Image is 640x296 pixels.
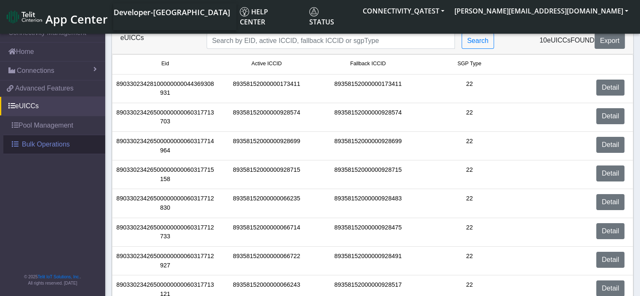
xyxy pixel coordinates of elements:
div: 22 [419,80,520,98]
div: 89033023428100000000044369308931 [114,80,216,98]
div: 89358152000000066235 [216,194,317,212]
button: CONNECTIVITY_QATEST [358,3,449,19]
span: Active ICCID [251,60,281,68]
div: 89358152000000928699 [216,137,317,155]
a: Detail [596,194,624,210]
div: 89358152000000928483 [317,194,419,212]
input: Search... [207,33,455,49]
a: Pool Management [3,116,105,135]
span: Eid [161,60,169,68]
div: 89358152000000928699 [317,137,419,155]
img: knowledge.svg [240,7,249,16]
img: status.svg [309,7,319,16]
span: Developer-[GEOGRAPHIC_DATA] [114,7,230,17]
a: Detail [596,165,624,181]
div: 89358152000000173411 [216,80,317,98]
div: 22 [419,108,520,126]
a: App Center [7,8,106,26]
div: 22 [419,165,520,184]
a: Help center [236,3,306,30]
div: 89358152000000066722 [216,252,317,270]
span: Status [309,7,334,27]
div: 22 [419,137,520,155]
a: Telit IoT Solutions, Inc. [38,275,80,279]
span: Advanced Features [15,83,74,93]
span: Help center [240,7,268,27]
a: Your current platform instance [113,3,230,20]
div: 89358152000000173411 [317,80,419,98]
a: Detail [596,223,624,239]
div: 89358152000000928715 [216,165,317,184]
div: 89358152000000928715 [317,165,419,184]
span: 10 [539,37,547,44]
div: 89358152000000928574 [317,108,419,126]
div: eUICCs [114,33,200,49]
span: Fallback ICCID [350,60,386,68]
a: Detail [596,80,624,96]
div: 22 [419,194,520,212]
img: logo-telit-cinterion-gw-new.png [7,10,42,24]
a: Detail [596,137,624,153]
a: Detail [596,108,624,124]
div: 89358152000000066714 [216,223,317,241]
div: 89358152000000928491 [317,252,419,270]
span: SGP Type [457,60,481,68]
div: 89033023426500000000060317713703 [114,108,216,126]
span: Bulk Operations [22,139,70,149]
span: eUICCs [547,37,571,44]
a: Bulk Operations [3,135,105,154]
span: found [571,37,595,44]
button: Export [595,33,625,49]
div: 89033023426500000000060317714964 [114,137,216,155]
span: Export [600,37,619,44]
div: 89033023426500000000060317712830 [114,194,216,212]
div: 22 [419,223,520,241]
div: 89033023426500000000060317715158 [114,165,216,184]
button: Search [462,33,494,49]
a: Status [306,3,358,30]
a: Detail [596,252,624,268]
div: 22 [419,252,520,270]
div: 89358152000000928574 [216,108,317,126]
button: [PERSON_NAME][EMAIL_ADDRESS][DOMAIN_NAME] [449,3,633,19]
span: Connections [17,66,54,76]
div: 89033023426500000000060317712733 [114,223,216,241]
div: 89033023426500000000060317712927 [114,252,216,270]
div: 89358152000000928475 [317,223,419,241]
span: App Center [45,11,108,27]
